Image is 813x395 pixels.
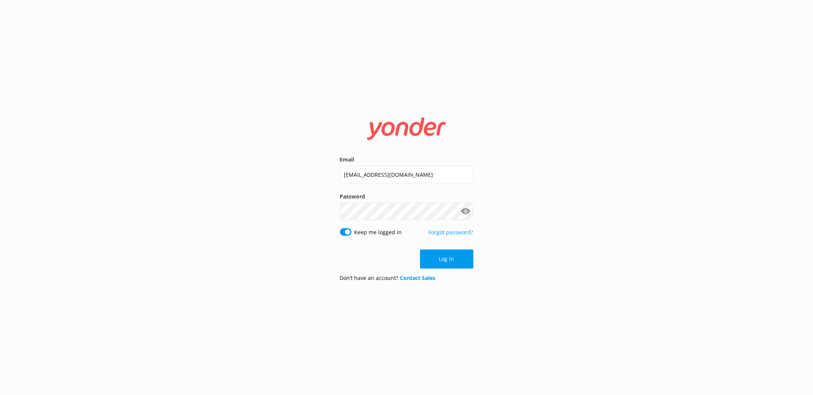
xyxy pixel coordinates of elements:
[400,274,436,281] a: Contact Sales
[429,229,473,236] a: Forgot password?
[340,155,473,164] label: Email
[420,249,473,269] button: Log in
[340,274,436,282] p: Don’t have an account?
[458,204,473,219] button: Show password
[340,192,473,201] label: Password
[354,228,402,237] label: Keep me logged in
[340,166,473,183] input: user@emailaddress.com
